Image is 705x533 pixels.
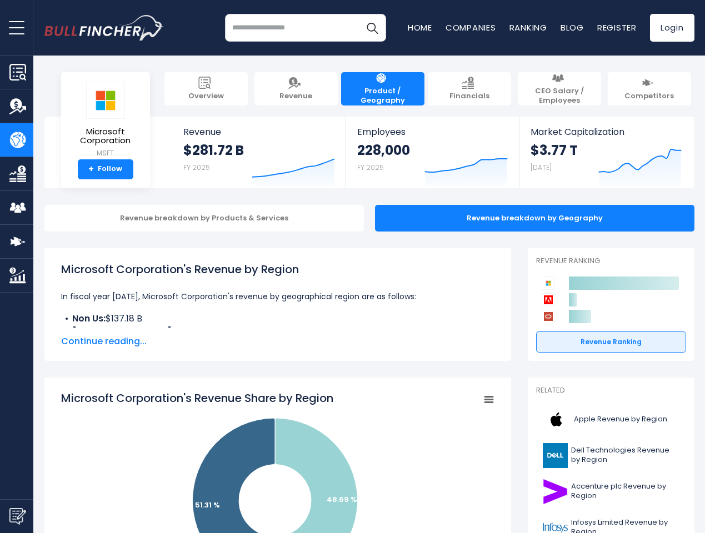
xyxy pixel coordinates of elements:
a: Accenture plc Revenue by Region [536,476,686,507]
strong: $281.72 B [183,142,244,159]
a: Login [650,14,694,42]
small: FY 2025 [183,163,210,172]
a: Microsoft Corporation MSFT [69,81,142,159]
div: Revenue breakdown by Geography [375,205,694,232]
a: Ranking [509,22,547,33]
a: Product / Geography [341,72,424,105]
small: MSFT [70,148,141,158]
span: Accenture plc Revenue by Region [571,482,679,501]
span: Dell Technologies Revenue by Region [571,446,679,465]
h1: Microsoft Corporation's Revenue by Region [61,261,494,278]
small: [DATE] [531,163,552,172]
a: Apple Revenue by Region [536,404,686,435]
text: 51.31 % [195,500,220,510]
img: ACN logo [543,479,568,504]
div: Revenue breakdown by Products & Services [44,205,364,232]
tspan: Microsoft Corporation's Revenue Share by Region [61,390,333,406]
a: Revenue Ranking [536,331,686,353]
span: Apple Revenue by Region [574,415,667,424]
a: Dell Technologies Revenue by Region [536,440,686,471]
p: Revenue Ranking [536,257,686,266]
p: In fiscal year [DATE], Microsoft Corporation's revenue by geographical region are as follows: [61,290,494,303]
span: CEO Salary / Employees [523,87,596,105]
a: Market Capitalization $3.77 T [DATE] [519,117,693,188]
a: Revenue [254,72,338,105]
img: DELL logo [543,443,568,468]
a: Employees 228,000 FY 2025 [346,117,519,188]
a: Home [408,22,432,33]
span: Microsoft Corporation [70,127,141,145]
a: Overview [164,72,248,105]
a: CEO Salary / Employees [518,72,601,105]
b: [GEOGRAPHIC_DATA]: [72,325,174,338]
a: Blog [561,22,584,33]
span: Revenue [279,92,312,101]
span: Overview [188,92,224,101]
img: Microsoft Corporation competitors logo [542,276,555,290]
img: Adobe competitors logo [542,293,555,306]
span: Financials [449,92,489,101]
a: Competitors [608,72,691,105]
strong: + [88,164,94,174]
strong: 228,000 [357,142,410,159]
span: Product / Geography [347,87,419,105]
a: Revenue $281.72 B FY 2025 [172,117,346,188]
a: +Follow [78,159,133,179]
img: Oracle Corporation competitors logo [542,310,555,323]
a: Go to homepage [44,15,164,41]
img: AAPL logo [543,407,571,432]
span: Continue reading... [61,335,494,348]
li: $137.18 B [61,312,494,325]
strong: $3.77 T [531,142,578,159]
li: $144.55 B [61,325,494,339]
b: Non Us: [72,312,106,325]
span: Competitors [624,92,674,101]
button: Search [358,14,386,42]
span: Market Capitalization [531,127,682,137]
small: FY 2025 [357,163,384,172]
text: 48.69 % [327,494,357,505]
p: Related [536,386,686,395]
img: bullfincher logo [44,15,164,41]
a: Financials [428,72,511,105]
a: Companies [446,22,496,33]
span: Employees [357,127,508,137]
a: Register [597,22,637,33]
span: Revenue [183,127,335,137]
